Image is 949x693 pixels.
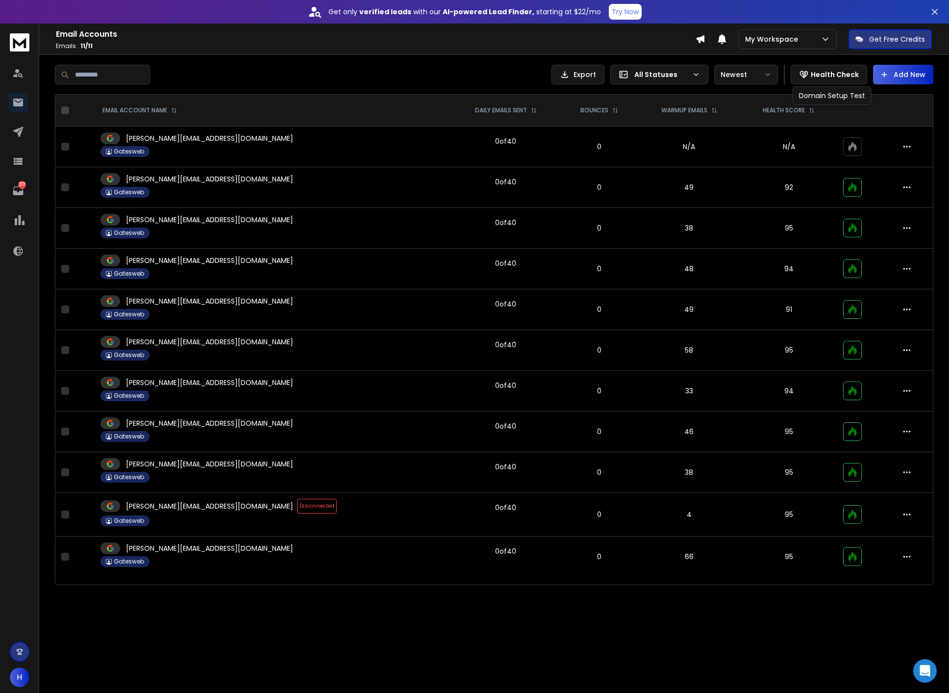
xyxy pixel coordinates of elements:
div: 0 of 40 [495,381,516,390]
button: H [10,667,29,687]
p: [PERSON_NAME][EMAIL_ADDRESS][DOMAIN_NAME] [126,378,293,387]
p: Gatesweb [114,270,144,278]
button: Health Check [791,65,867,84]
div: 0 of 40 [495,546,516,556]
p: Get only with our starting at $22/mo [328,7,601,17]
p: Emails : [56,42,696,50]
td: 49 [638,289,740,330]
td: 4 [638,493,740,537]
p: Gatesweb [114,310,144,318]
div: 0 of 40 [495,340,516,350]
td: N/A [638,127,740,167]
p: [PERSON_NAME][EMAIL_ADDRESS][DOMAIN_NAME] [126,296,293,306]
p: Gatesweb [114,517,144,525]
p: 0 [567,305,632,314]
p: 0 [567,142,632,152]
td: 38 [638,208,740,249]
p: Get Free Credits [869,34,925,44]
p: [PERSON_NAME][EMAIL_ADDRESS][DOMAIN_NAME] [126,256,293,265]
p: 0 [567,386,632,396]
div: 0 of 40 [495,299,516,309]
button: Newest [714,65,778,84]
div: 0 of 40 [495,462,516,472]
strong: verified leads [359,7,411,17]
p: 0 [567,345,632,355]
p: Gatesweb [114,392,144,400]
td: 66 [638,537,740,577]
p: 0 [567,467,632,477]
button: Get Free Credits [849,29,932,49]
div: 0 of 40 [495,258,516,268]
div: 0 of 40 [495,218,516,228]
td: 58 [638,330,740,371]
td: 94 [740,249,837,289]
p: [PERSON_NAME][EMAIL_ADDRESS][DOMAIN_NAME] [126,418,293,428]
td: 38 [638,452,740,493]
p: 0 [567,182,632,192]
td: 91 [740,289,837,330]
td: 95 [740,452,837,493]
p: Gatesweb [114,558,144,565]
td: 33 [638,371,740,411]
td: 95 [740,411,837,452]
div: 0 of 40 [495,177,516,187]
a: 277 [8,181,28,201]
strong: AI-powered Lead Finder, [443,7,534,17]
p: Gatesweb [114,148,144,155]
p: BOUNCES [580,106,608,114]
td: 94 [740,371,837,411]
p: 277 [18,181,26,189]
p: [PERSON_NAME][EMAIL_ADDRESS][DOMAIN_NAME] [126,215,293,225]
td: 95 [740,208,837,249]
p: 0 [567,552,632,562]
div: 0 of 40 [495,503,516,513]
p: All Statuses [634,70,688,79]
h1: Email Accounts [56,28,696,40]
p: Gatesweb [114,433,144,440]
p: [PERSON_NAME][EMAIL_ADDRESS][DOMAIN_NAME] [126,174,293,184]
p: 0 [567,264,632,274]
p: [PERSON_NAME][EMAIL_ADDRESS][DOMAIN_NAME] [126,459,293,469]
div: Open Intercom Messenger [913,659,937,683]
div: EMAIL ACCOUNT NAME [102,106,177,114]
div: 0 of 40 [495,136,516,146]
div: Domain Setup Test [793,86,872,105]
td: 48 [638,249,740,289]
p: My Workspace [745,34,802,44]
p: [PERSON_NAME][EMAIL_ADDRESS][DOMAIN_NAME] [126,133,293,143]
td: 49 [638,167,740,208]
td: 92 [740,167,837,208]
img: logo [10,33,29,51]
p: [PERSON_NAME][EMAIL_ADDRESS][DOMAIN_NAME] [126,543,293,553]
td: 95 [740,493,837,537]
p: N/A [746,142,831,152]
span: Disconnected [297,499,337,513]
p: [PERSON_NAME][EMAIL_ADDRESS][DOMAIN_NAME] [126,337,293,347]
div: 0 of 40 [495,421,516,431]
p: [PERSON_NAME][EMAIL_ADDRESS][DOMAIN_NAME] [126,501,293,511]
p: 0 [567,223,632,233]
p: 0 [567,427,632,436]
p: Gatesweb [114,351,144,359]
td: 95 [740,537,837,577]
button: Export [551,65,604,84]
p: Health Check [811,70,859,79]
button: Try Now [609,4,642,20]
span: 11 / 11 [80,42,93,50]
p: Gatesweb [114,473,144,481]
p: WARMUP EMAILS [661,106,707,114]
p: Gatesweb [114,188,144,196]
p: Try Now [612,7,639,17]
p: DAILY EMAILS SENT [475,106,527,114]
td: 46 [638,411,740,452]
p: HEALTH SCORE [763,106,805,114]
button: Add New [873,65,933,84]
p: Gatesweb [114,229,144,237]
td: 95 [740,330,837,371]
p: 0 [567,510,632,519]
